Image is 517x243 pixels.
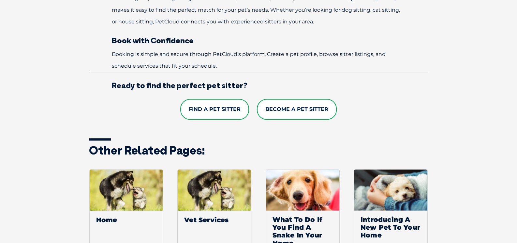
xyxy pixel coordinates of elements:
img: Default Thumbnail [178,169,251,211]
h3: Other related pages: [89,144,428,156]
h3: Book with Confidence [89,36,428,44]
span: Vet Services [178,211,251,229]
img: Default Thumbnail [90,169,163,211]
a: Find a Pet Sitter [180,99,249,120]
h3: Ready to find the perfect pet sitter? [89,81,428,89]
span: Home [90,211,163,229]
a: Become a Pet Sitter [257,99,337,120]
span: Booking is simple and secure through PetCloud’s platform. Create a pet profile, browse sitter lis... [112,51,386,69]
